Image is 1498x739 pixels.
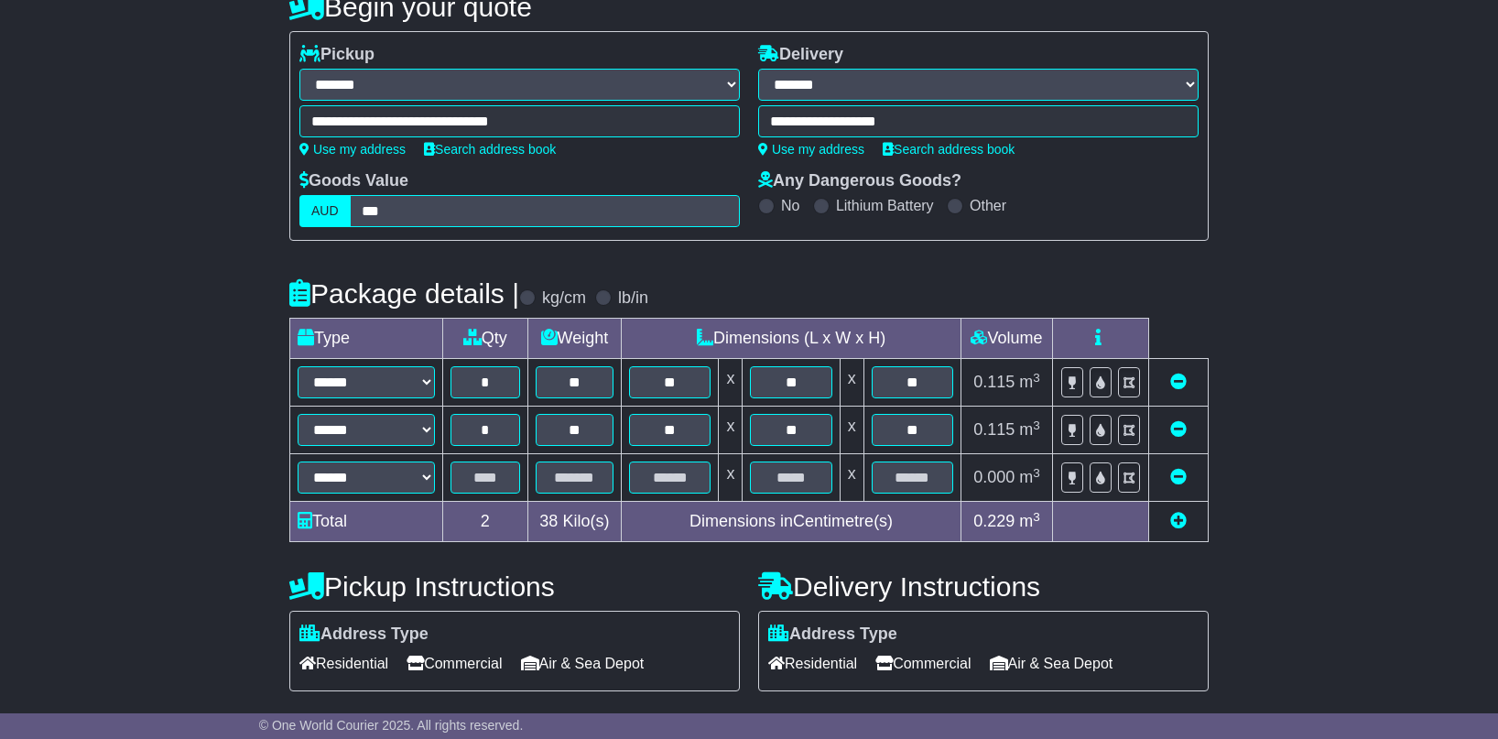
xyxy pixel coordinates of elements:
label: kg/cm [542,288,586,309]
h4: Delivery Instructions [758,571,1209,602]
label: Goods Value [299,171,408,191]
span: m [1019,373,1040,391]
td: x [719,359,743,407]
label: Any Dangerous Goods? [758,171,961,191]
span: m [1019,420,1040,439]
span: 38 [539,512,558,530]
sup: 3 [1033,466,1040,480]
sup: 3 [1033,418,1040,432]
td: 2 [443,502,528,542]
span: Commercial [407,649,502,678]
td: Total [290,502,443,542]
span: Air & Sea Depot [521,649,645,678]
span: Air & Sea Depot [990,649,1113,678]
label: No [781,197,799,214]
label: Lithium Battery [836,197,934,214]
span: 0.000 [973,468,1015,486]
label: Pickup [299,45,374,65]
a: Add new item [1170,512,1187,530]
a: Use my address [758,142,864,157]
td: Dimensions (L x W x H) [622,319,961,359]
label: Other [970,197,1006,214]
span: 0.115 [973,420,1015,439]
span: Residential [299,649,388,678]
span: m [1019,512,1040,530]
td: Dimensions in Centimetre(s) [622,502,961,542]
td: Qty [443,319,528,359]
td: x [719,454,743,502]
a: Remove this item [1170,420,1187,439]
td: x [840,407,863,454]
td: Volume [961,319,1052,359]
td: x [719,407,743,454]
a: Remove this item [1170,468,1187,486]
a: Use my address [299,142,406,157]
sup: 3 [1033,371,1040,385]
span: 0.115 [973,373,1015,391]
span: Residential [768,649,857,678]
span: 0.229 [973,512,1015,530]
td: x [840,454,863,502]
a: Remove this item [1170,373,1187,391]
td: x [840,359,863,407]
td: Weight [527,319,622,359]
sup: 3 [1033,510,1040,524]
a: Search address book [424,142,556,157]
span: © One World Courier 2025. All rights reserved. [259,718,524,733]
span: Commercial [875,649,971,678]
h4: Package details | [289,278,519,309]
td: Type [290,319,443,359]
span: m [1019,468,1040,486]
label: lb/in [618,288,648,309]
label: AUD [299,195,351,227]
td: Kilo(s) [527,502,622,542]
a: Search address book [883,142,1015,157]
h4: Pickup Instructions [289,571,740,602]
label: Delivery [758,45,843,65]
label: Address Type [299,625,429,645]
label: Address Type [768,625,897,645]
